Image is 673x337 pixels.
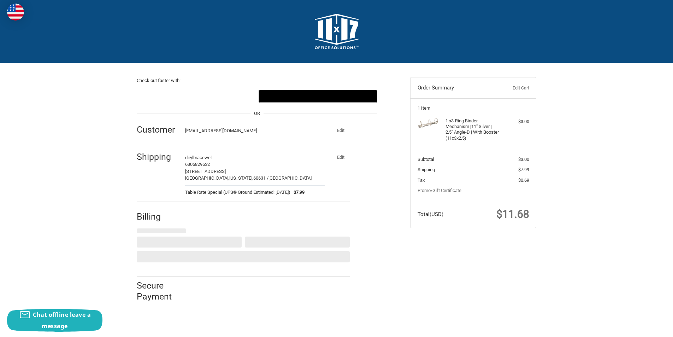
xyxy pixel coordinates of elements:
[418,178,425,183] span: Tax
[418,188,461,193] a: Promo/Gift Certificate
[7,309,102,332] button: Chat offline leave a message
[33,311,91,330] span: Chat offline leave a message
[137,124,178,135] h2: Customer
[137,280,184,302] h2: Secure Payment
[193,155,212,160] span: bracewel
[137,151,178,162] h2: Shipping
[494,85,529,92] a: Edit Cart
[418,211,443,217] span: Total (USD)
[137,90,256,103] iframe: PayPal-paypal
[137,77,377,84] p: Check out faster with:
[445,118,500,141] h4: 1 x 3-Ring Binder Mechanism |11" Silver | 2.5" Angle-D | With Booster (11x3x2.5)
[185,155,193,160] span: diryl
[268,175,312,181] span: [GEOGRAPHIC_DATA]
[418,167,435,172] span: Shipping
[290,189,305,196] span: $7.99
[418,85,494,92] h3: Order Summary
[250,110,264,117] span: OR
[7,4,24,21] img: duty and tax information for United States
[185,127,318,134] div: [EMAIL_ADDRESS][DOMAIN_NAME]
[501,118,529,125] div: $3.00
[331,126,350,135] button: Edit
[315,14,359,49] img: 11x17.com
[253,175,268,181] span: 60631 /
[185,162,210,167] span: 6305829632
[229,175,253,181] span: [US_STATE],
[518,167,529,172] span: $7.99
[185,169,226,174] span: [STREET_ADDRESS]
[137,211,178,222] h2: Billing
[185,175,229,181] span: [GEOGRAPHIC_DATA],
[185,189,290,196] span: Table Rate Special (UPS® Ground Estimated: [DATE])
[418,157,434,162] span: Subtotal
[418,105,529,111] h3: 1 Item
[496,208,529,220] span: $11.68
[259,90,378,103] button: Google Pay
[331,152,350,162] button: Edit
[518,178,529,183] span: $0.69
[518,157,529,162] span: $3.00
